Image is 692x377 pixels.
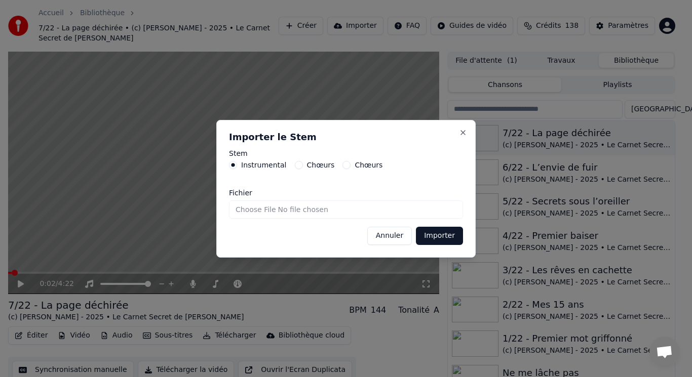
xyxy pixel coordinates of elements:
[241,161,287,169] label: Instrumental
[355,161,382,169] label: Chœurs
[229,189,463,196] label: Fichier
[229,150,463,157] label: Stem
[416,227,463,245] button: Importer
[307,161,335,169] label: Chœurs
[367,227,412,245] button: Annuler
[229,133,463,142] h2: Importer le Stem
